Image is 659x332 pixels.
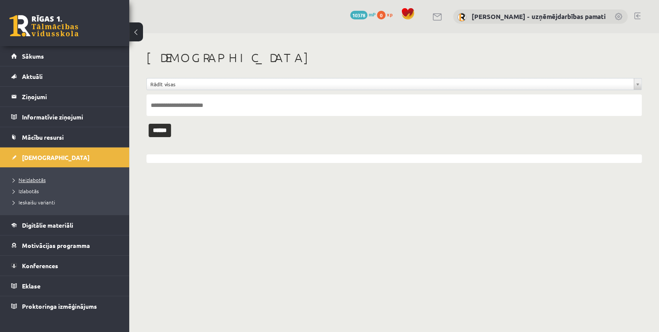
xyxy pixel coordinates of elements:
span: Izlabotās [13,188,39,194]
span: Sākums [22,52,44,60]
a: [DEMOGRAPHIC_DATA] [11,147,118,167]
span: Rādīt visas [150,78,630,90]
a: Informatīvie ziņojumi [11,107,118,127]
a: [PERSON_NAME] - uzņēmējdarbības pamati [472,12,606,21]
legend: Ziņojumi [22,87,118,106]
span: 0 [377,11,385,19]
a: 10378 mP [350,11,376,18]
a: Konferences [11,256,118,276]
a: 0 xp [377,11,397,18]
span: [DEMOGRAPHIC_DATA] [22,153,90,161]
span: mP [369,11,376,18]
legend: Informatīvie ziņojumi [22,107,118,127]
a: Eklase [11,276,118,296]
a: Digitālie materiāli [11,215,118,235]
span: 10378 [350,11,367,19]
span: xp [387,11,392,18]
img: Solvita Kozlovska - uzņēmējdarbības pamati [457,13,466,22]
h1: [DEMOGRAPHIC_DATA] [146,50,642,65]
a: Izlabotās [13,187,121,195]
a: Rādīt visas [147,78,641,90]
a: Aktuāli [11,66,118,86]
a: Rīgas 1. Tālmācības vidusskola [9,15,78,37]
a: Sākums [11,46,118,66]
span: Aktuāli [22,72,43,80]
span: Proktoringa izmēģinājums [22,302,97,310]
a: Mācību resursi [11,127,118,147]
span: Motivācijas programma [22,241,90,249]
a: Proktoringa izmēģinājums [11,296,118,316]
a: Motivācijas programma [11,235,118,255]
span: Konferences [22,262,58,269]
span: Mācību resursi [22,133,64,141]
span: Ieskaišu varianti [13,199,55,206]
span: Digitālie materiāli [22,221,73,229]
a: Neizlabotās [13,176,121,184]
span: Eklase [22,282,40,290]
span: Neizlabotās [13,176,46,183]
a: Ziņojumi [11,87,118,106]
a: Ieskaišu varianti [13,198,121,206]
